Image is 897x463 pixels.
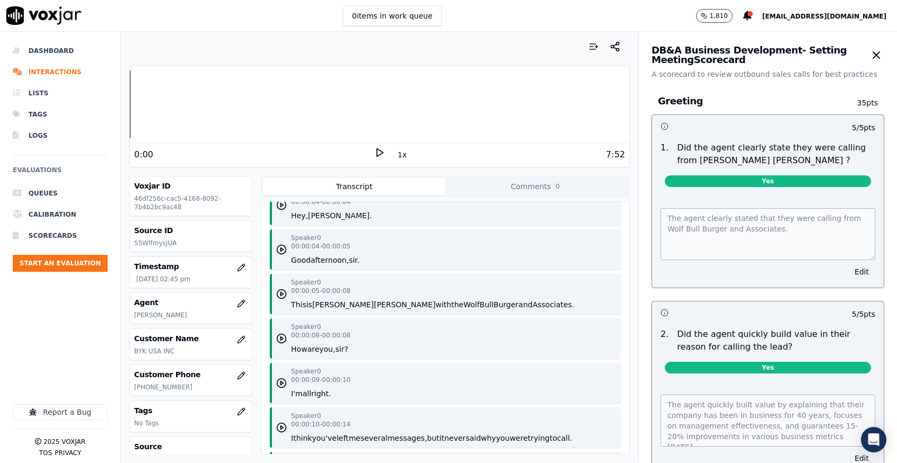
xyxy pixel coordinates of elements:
[349,255,359,265] button: sir.
[656,141,673,167] p: 1 .
[134,225,248,236] h3: Source ID
[13,40,108,61] a: Dashboard
[306,299,312,310] button: is
[606,148,625,161] div: 7:52
[335,344,348,354] button: sir?
[291,420,350,429] p: 00:00:10 - 00:00:14
[337,433,349,443] button: left
[307,344,320,354] button: are
[134,297,248,308] h3: Agent
[852,309,875,319] p: 5 / 5 pts
[480,299,494,310] button: Bull
[134,239,248,247] p: S5WlfmysjUA
[291,388,303,399] button: I'm
[291,433,293,443] button: I
[311,255,349,265] button: afternoon,
[696,9,732,23] button: 1,810
[652,69,884,79] p: A scorecard to review outbound sales calls for best practices
[762,10,897,22] button: [EMAIL_ADDRESS][DOMAIN_NAME]
[518,299,532,310] button: and
[677,328,875,353] p: Did the agent quickly build value in their reason for calling the lead?
[308,210,372,221] button: [PERSON_NAME].
[13,404,108,420] button: Report a Bug
[291,255,311,265] button: Good
[13,225,108,246] a: Scorecards
[496,433,510,443] button: you
[136,275,248,283] p: [DATE] 02:45 pm
[360,433,388,443] button: several
[291,323,321,331] p: Speaker 0
[665,362,871,373] span: Yes
[696,9,743,23] button: 1,810
[291,376,350,384] p: 00:00:09 - 00:00:10
[134,369,248,380] h3: Customer Phone
[465,433,481,443] button: said
[343,6,442,26] button: 0items in work queue
[841,97,878,108] p: 35 pts
[445,178,628,195] button: Comments
[848,264,875,279] button: Edit
[291,198,350,206] p: 00:00:04 - 00:00:04
[677,141,875,167] p: Did the agent clearly state they were calling from [PERSON_NAME] [PERSON_NAME] ?
[291,299,306,310] button: This
[509,433,527,443] button: were
[656,328,673,353] p: 2 .
[435,299,451,310] button: with
[13,183,108,204] a: Queues
[6,6,82,25] img: voxjar logo
[134,441,248,452] h3: Source
[134,405,248,416] h3: Tags
[303,388,311,399] button: all
[13,104,108,125] a: Tags
[13,83,108,104] a: Lists
[349,433,360,443] button: me
[312,433,336,443] button: you've
[13,61,108,83] a: Interactions
[13,255,108,272] button: Start an Evaluation
[762,13,886,20] span: [EMAIL_ADDRESS][DOMAIN_NAME]
[291,287,350,295] p: 00:00:05 - 00:00:08
[39,449,52,457] button: TOS
[494,299,518,310] button: Burger
[311,388,331,399] button: right.
[861,427,886,452] div: Open Intercom Messenger
[444,433,465,443] button: never
[43,438,85,446] p: 2025 Voxjar
[312,299,374,310] button: [PERSON_NAME]
[439,433,444,443] button: it
[553,182,562,191] span: 0
[319,344,335,354] button: you,
[134,383,248,391] p: [PHONE_NUMBER]
[291,234,321,242] p: Speaker 0
[652,46,868,65] h3: DB&A Business Development- Setting Meeting Scorecard
[134,419,248,428] p: No Tags
[13,125,108,146] a: Logs
[293,433,312,443] button: think
[134,181,248,191] h3: Voxjar ID
[374,299,435,310] button: [PERSON_NAME]
[134,194,248,211] p: 46df256c-cac5-4168-8092-7b4b2bc9ac48
[291,412,321,420] p: Speaker 0
[13,164,108,183] h6: Evaluations
[427,433,439,443] button: but
[291,210,308,221] button: Hey,
[134,148,153,161] div: 0:00
[134,311,248,319] p: [PERSON_NAME]
[463,299,479,310] button: Wolf
[451,299,463,310] button: the
[291,242,350,251] p: 00:00:04 - 00:00:05
[557,433,573,443] button: call.
[665,175,871,187] span: Yes
[395,147,409,162] button: 1x
[550,433,557,443] button: to
[13,204,108,225] a: Calibration
[134,333,248,344] h3: Customer Name
[134,347,248,355] p: BYK USA INC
